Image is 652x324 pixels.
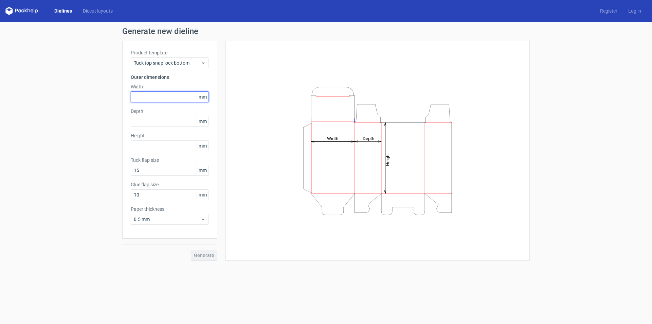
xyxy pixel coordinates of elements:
span: Tuck top snap lock bottom [134,59,201,66]
tspan: Height [385,153,390,166]
h1: Generate new dieline [122,27,530,35]
a: Register [595,7,623,14]
a: Dielines [49,7,77,14]
label: Width [131,83,209,90]
span: mm [197,92,209,102]
span: mm [197,190,209,200]
label: Tuck flap size [131,157,209,164]
span: 0.5 mm [134,216,201,223]
span: mm [197,141,209,151]
label: Product template [131,49,209,56]
label: Glue flap size [131,181,209,188]
label: Paper thickness [131,206,209,212]
span: mm [197,116,209,126]
h3: Outer dimensions [131,74,209,81]
a: Log in [623,7,647,14]
tspan: Depth [363,136,374,141]
span: mm [197,165,209,175]
label: Depth [131,108,209,115]
a: Diecut layouts [77,7,118,14]
tspan: Width [327,136,338,141]
label: Height [131,132,209,139]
